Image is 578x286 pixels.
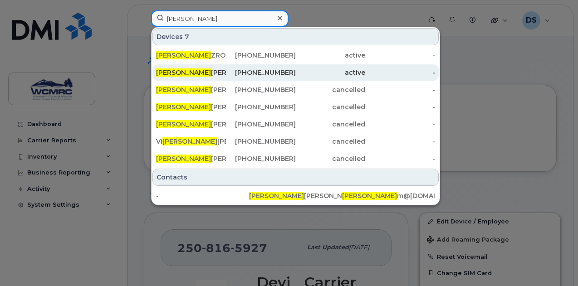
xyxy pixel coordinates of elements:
[152,169,439,186] div: Contacts
[365,51,435,60] div: -
[249,192,304,200] span: [PERSON_NAME]
[156,68,211,77] span: [PERSON_NAME]
[156,120,226,129] div: [PERSON_NAME]
[365,85,435,94] div: -
[156,86,211,94] span: [PERSON_NAME]
[296,120,366,129] div: cancelled
[342,191,435,200] div: m@[DOMAIN_NAME]
[156,191,249,200] div: -
[365,137,435,146] div: -
[156,137,226,146] div: Vi [PERSON_NAME]
[296,102,366,111] div: cancelled
[156,51,211,59] span: [PERSON_NAME]
[226,85,296,94] div: [PHONE_NUMBER]
[152,116,439,132] a: [PERSON_NAME][PERSON_NAME][PHONE_NUMBER]cancelled-
[152,64,439,81] a: [PERSON_NAME][PERSON_NAME][PHONE_NUMBER]active-
[156,68,226,77] div: [PERSON_NAME]
[226,120,296,129] div: [PHONE_NUMBER]
[296,51,366,60] div: active
[152,28,439,45] div: Devices
[185,32,189,41] span: 7
[226,154,296,163] div: [PHONE_NUMBER]
[296,85,366,94] div: cancelled
[156,155,211,163] span: [PERSON_NAME]
[156,103,211,111] span: [PERSON_NAME]
[226,51,296,60] div: [PHONE_NUMBER]
[152,188,439,204] a: -[PERSON_NAME][PERSON_NAME][PERSON_NAME]m@[DOMAIN_NAME]
[365,68,435,77] div: -
[156,51,226,60] div: ZROBACK
[156,85,226,94] div: [PERSON_NAME] - Re Assign
[156,120,211,128] span: [PERSON_NAME]
[296,137,366,146] div: cancelled
[365,120,435,129] div: -
[162,137,217,145] span: [PERSON_NAME]
[156,102,226,111] div: [PERSON_NAME]
[156,154,226,163] div: [PERSON_NAME]
[226,137,296,146] div: [PHONE_NUMBER]
[296,68,366,77] div: active
[226,102,296,111] div: [PHONE_NUMBER]
[152,133,439,150] a: Vi[PERSON_NAME][PERSON_NAME][PHONE_NUMBER]cancelled-
[152,82,439,98] a: [PERSON_NAME][PERSON_NAME] - Re Assign[PHONE_NUMBER]cancelled-
[152,99,439,115] a: [PERSON_NAME][PERSON_NAME][PHONE_NUMBER]cancelled-
[226,68,296,77] div: [PHONE_NUMBER]
[152,150,439,167] a: [PERSON_NAME][PERSON_NAME][PHONE_NUMBER]cancelled-
[249,191,342,200] div: [PERSON_NAME]
[152,47,439,63] a: [PERSON_NAME]ZROBACK[PHONE_NUMBER]active-
[365,154,435,163] div: -
[365,102,435,111] div: -
[296,154,366,163] div: cancelled
[342,192,397,200] span: [PERSON_NAME]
